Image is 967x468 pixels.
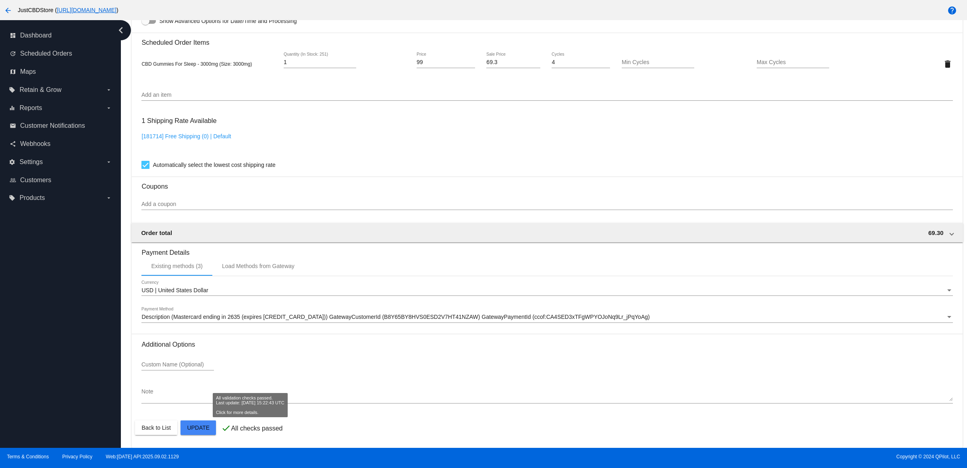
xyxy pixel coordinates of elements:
[159,17,297,25] span: Show Advanced Options for Date/Time and Processing
[106,87,112,93] i: arrow_drop_down
[141,133,231,139] a: [181714] Free Shipping (0) | Default
[19,86,61,94] span: Retain & Grow
[57,7,116,13] a: [URL][DOMAIN_NAME]
[221,423,231,433] mat-icon: check
[552,59,610,66] input: Cycles
[10,50,16,57] i: update
[141,341,952,348] h3: Additional Options
[181,420,216,435] button: Update
[20,122,85,129] span: Customer Notifications
[141,177,952,190] h3: Coupons
[10,32,16,39] i: dashboard
[141,424,170,431] span: Back to List
[135,420,177,435] button: Back to List
[9,105,15,111] i: equalizer
[141,314,952,320] mat-select: Payment Method
[20,32,52,39] span: Dashboard
[141,92,952,98] input: Add an item
[141,287,952,294] mat-select: Currency
[187,424,210,431] span: Update
[19,104,42,112] span: Reports
[20,140,50,148] span: Webhooks
[757,59,829,66] input: Max Cycles
[141,287,208,293] span: USD | United States Dollar
[20,50,72,57] span: Scheduled Orders
[19,194,45,202] span: Products
[131,223,963,242] mat-expansion-panel-header: Order total 69.30
[10,65,112,78] a: map Maps
[10,29,112,42] a: dashboard Dashboard
[10,123,16,129] i: email
[928,229,944,236] span: 69.30
[7,454,49,460] a: Terms & Conditions
[10,119,112,132] a: email Customer Notifications
[9,195,15,201] i: local_offer
[141,33,952,46] h3: Scheduled Order Items
[19,158,43,166] span: Settings
[151,263,203,269] div: Existing methods (3)
[284,59,356,66] input: Quantity (In Stock: 251)
[106,159,112,165] i: arrow_drop_down
[20,68,36,75] span: Maps
[622,59,694,66] input: Min Cycles
[417,59,475,66] input: Price
[141,201,952,208] input: Add a coupon
[10,141,16,147] i: share
[141,314,650,320] span: Description (Mastercard ending in 2635 (expires [CREDIT_CARD_DATA])) GatewayCustomerId (B8Y65BY8H...
[486,59,540,66] input: Sale Price
[3,6,13,15] mat-icon: arrow_back
[231,425,282,432] p: All checks passed
[10,137,112,150] a: share Webhooks
[18,7,118,13] span: JustCBDStore ( )
[114,24,127,37] i: chevron_left
[9,159,15,165] i: settings
[141,362,214,368] input: Custom Name (Optional)
[10,69,16,75] i: map
[141,61,252,67] span: CBD Gummies For Sleep - 3000mg (Size: 3000mg)
[106,105,112,111] i: arrow_drop_down
[141,112,216,129] h3: 1 Shipping Rate Available
[222,263,295,269] div: Load Methods from Gateway
[490,454,960,460] span: Copyright © 2024 QPilot, LLC
[10,47,112,60] a: update Scheduled Orders
[10,177,16,183] i: people_outline
[141,229,172,236] span: Order total
[947,6,957,15] mat-icon: help
[106,454,179,460] a: Web:[DATE] API:2025.09.02.1129
[943,59,952,69] mat-icon: delete
[141,243,952,256] h3: Payment Details
[106,195,112,201] i: arrow_drop_down
[20,177,51,184] span: Customers
[10,174,112,187] a: people_outline Customers
[153,160,275,170] span: Automatically select the lowest cost shipping rate
[9,87,15,93] i: local_offer
[62,454,93,460] a: Privacy Policy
